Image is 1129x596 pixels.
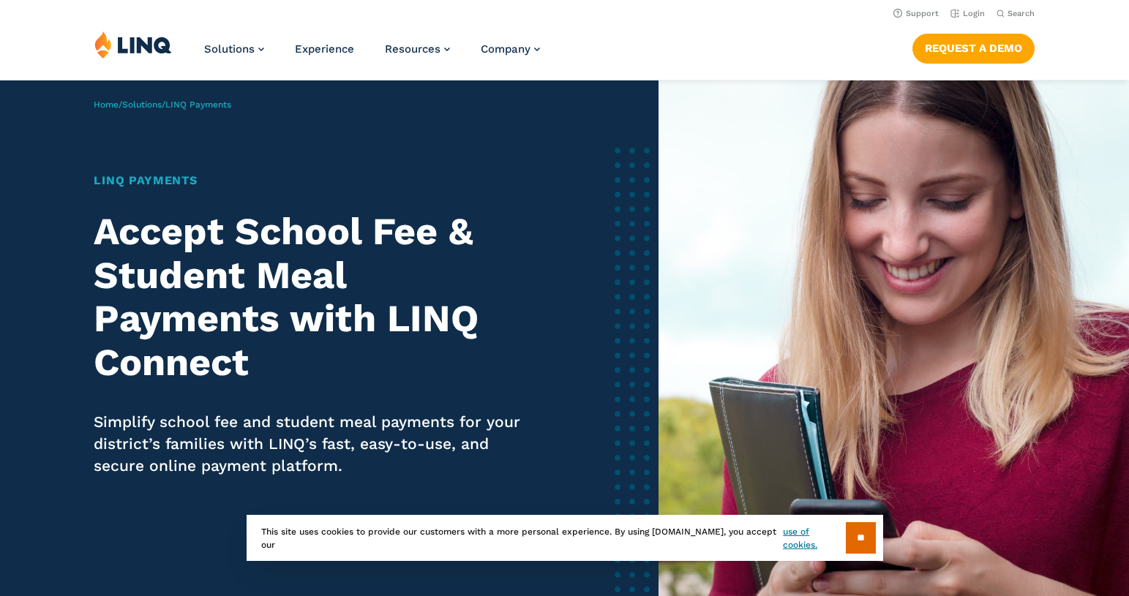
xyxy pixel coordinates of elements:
[481,42,540,56] a: Company
[912,34,1035,63] a: Request a Demo
[1008,9,1035,18] span: Search
[204,42,255,56] span: Solutions
[94,411,539,477] p: Simplify school fee and student meal payments for your district’s families with LINQ’s fast, easy...
[385,42,450,56] a: Resources
[783,525,845,551] a: use of cookies.
[94,210,539,385] h2: Accept School Fee & Student Meal Payments with LINQ Connect
[295,42,354,56] a: Experience
[481,42,530,56] span: Company
[94,31,172,59] img: LINQ | K‑12 Software
[997,8,1035,19] button: Open Search Bar
[912,31,1035,63] nav: Button Navigation
[94,99,231,110] span: / /
[165,99,231,110] span: LINQ Payments
[893,9,939,18] a: Support
[385,42,440,56] span: Resources
[950,9,985,18] a: Login
[247,515,883,561] div: This site uses cookies to provide our customers with a more personal experience. By using [DOMAIN...
[204,42,264,56] a: Solutions
[94,172,539,189] h1: LINQ Payments
[204,31,540,79] nav: Primary Navigation
[94,99,119,110] a: Home
[122,99,162,110] a: Solutions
